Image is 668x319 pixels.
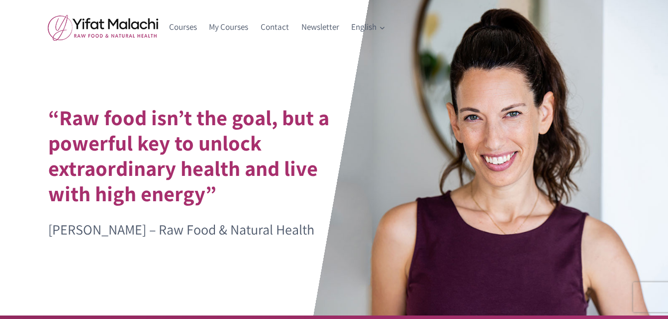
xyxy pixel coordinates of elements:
[255,15,295,39] a: Contact
[163,15,391,39] nav: Primary Navigation
[48,14,158,41] img: yifat_logo41_en.png
[351,20,385,34] span: English
[48,105,355,206] h1: “Raw food isn’t the goal, but a powerful key to unlock extraordinary health and live with high en...
[48,219,355,241] p: [PERSON_NAME] – Raw Food & Natural Health
[345,15,391,39] a: English
[163,15,203,39] a: Courses
[295,15,345,39] a: Newsletter
[203,15,255,39] a: My Courses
